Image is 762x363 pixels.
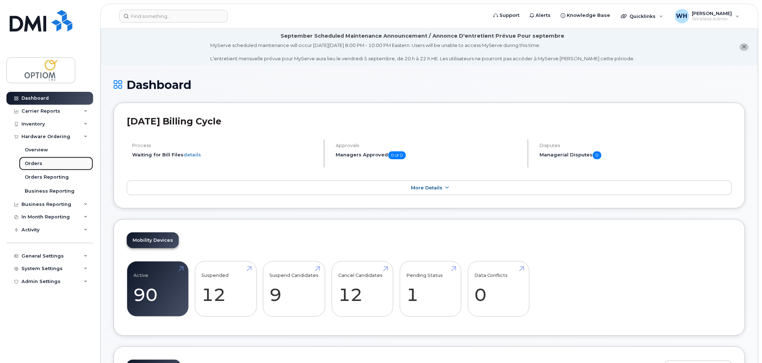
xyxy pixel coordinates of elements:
[202,265,250,313] a: Suspended 12
[338,265,387,313] a: Cancel Candidates 12
[740,43,749,51] button: close notification
[127,232,179,248] a: Mobility Devices
[114,79,745,91] h1: Dashboard
[388,151,406,159] span: 0 of 0
[281,32,565,40] div: September Scheduled Maintenance Announcement / Annonce D'entretient Prévue Pour septembre
[183,152,201,157] a: details
[406,265,455,313] a: Pending Status 1
[411,185,443,190] span: More Details
[132,143,318,148] h4: Process
[210,42,635,62] div: MyServe scheduled maintenance will occur [DATE][DATE] 8:00 PM - 10:00 PM Eastern. Users will be u...
[336,151,522,159] h5: Managers Approved
[336,143,522,148] h4: Approvals
[132,151,318,158] li: Waiting for Bill Files
[540,151,732,159] h5: Managerial Disputes
[593,151,602,159] span: 0
[540,143,732,148] h4: Disputes
[134,265,182,313] a: Active 90
[474,265,523,313] a: Data Conflicts 0
[127,116,732,127] h2: [DATE] Billing Cycle
[270,265,319,313] a: Suspend Candidates 9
